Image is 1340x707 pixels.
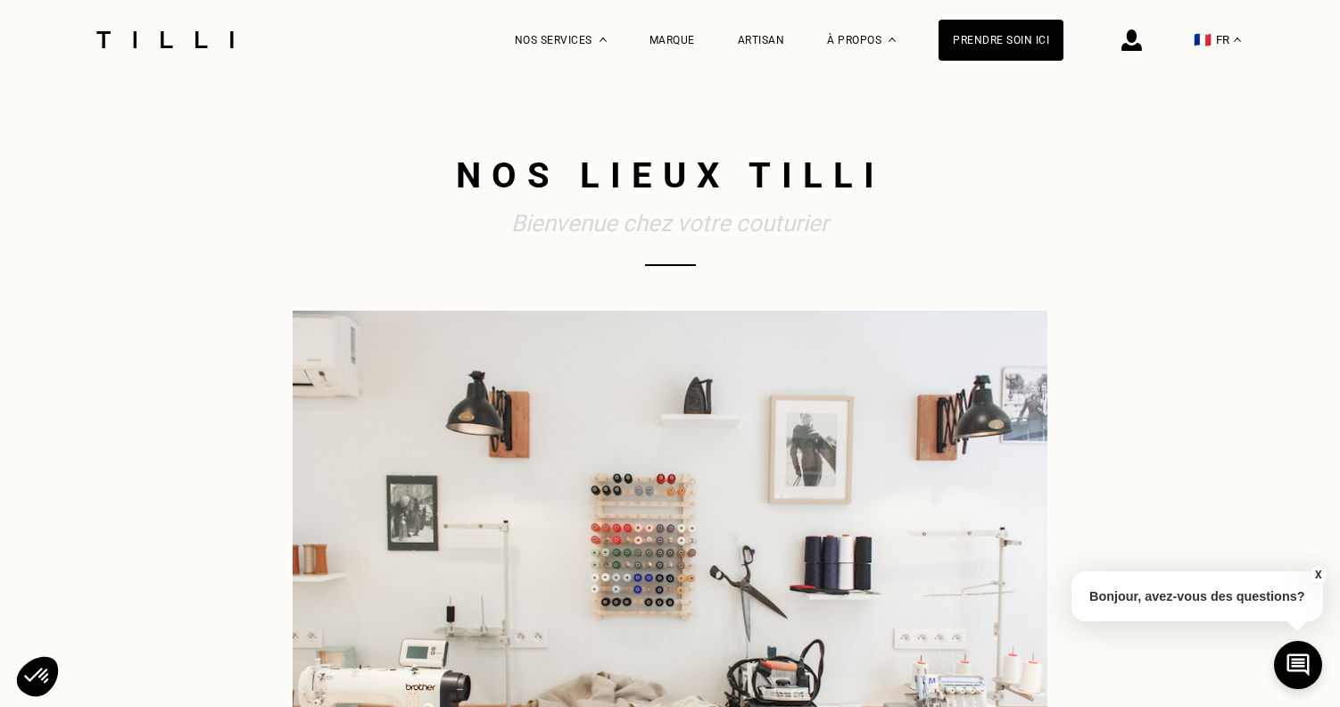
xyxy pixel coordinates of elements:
[1234,37,1241,42] img: menu déroulant
[889,37,896,42] img: Menu déroulant à propos
[1071,571,1323,621] p: Bonjour, avez-vous des questions?
[1121,29,1142,51] img: icône connexion
[293,209,1047,237] h2: Bienvenue chez votre couturier
[1309,565,1327,585] button: X
[90,31,240,48] img: Logo du service de couturière Tilli
[738,34,785,46] a: Artisan
[649,34,695,46] a: Marque
[293,151,1047,200] h1: Nos lieux Tilli
[600,37,607,42] img: Menu déroulant
[1194,31,1212,48] span: 🇫🇷
[939,20,1063,61] a: Prendre soin ici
